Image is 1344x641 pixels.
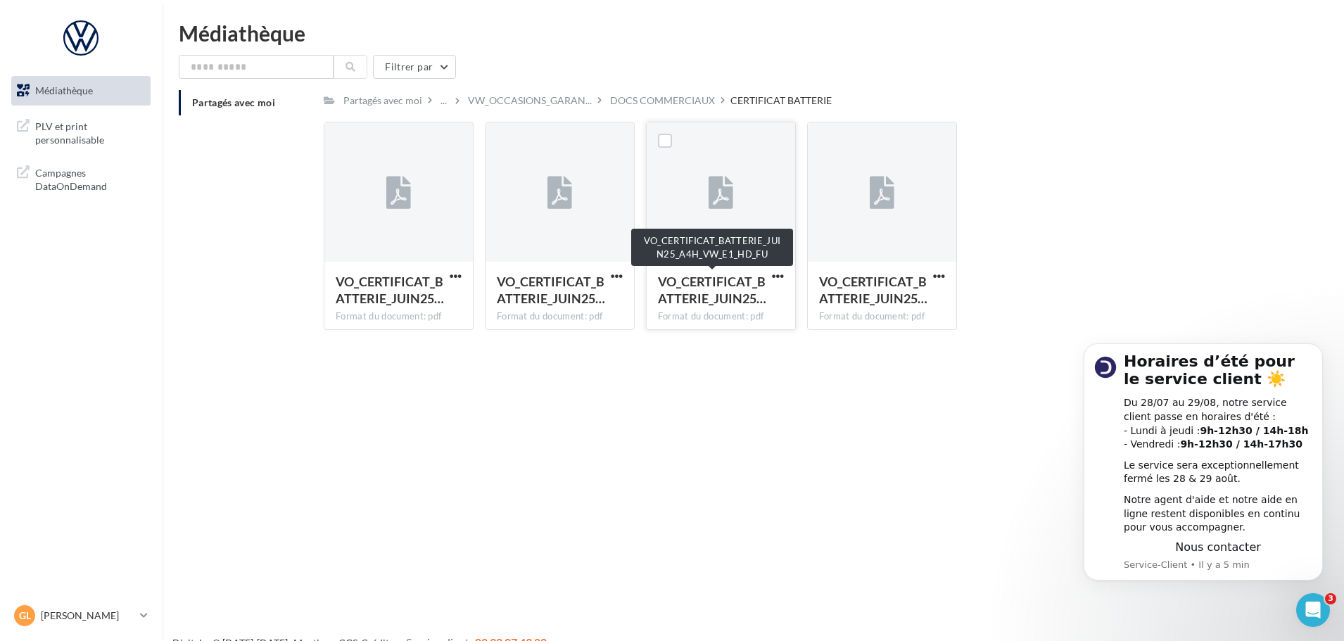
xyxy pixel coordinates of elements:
[1063,322,1344,603] iframe: Intercom notifications message
[19,609,31,623] span: GL
[497,274,605,306] span: VO_CERTIFICAT_BATTERIE_JUIN25_A4H_CUPRA_E1_HD_FU
[179,23,1327,44] div: Médiathèque
[336,310,462,323] div: Format du document: pdf
[631,229,793,266] div: VO_CERTIFICAT_BATTERIE_JUIN25_A4H_VW_E1_HD_FU
[658,274,766,306] span: VO_CERTIFICAT_BATTERIE_JUIN25_A4H_VW_E1_HD_FU
[8,76,153,106] a: Médiathèque
[35,84,93,96] span: Médiathèque
[11,602,151,629] a: GL [PERSON_NAME]
[730,94,832,108] div: CERTIFICAT BATTERIE
[336,274,444,306] span: VO_CERTIFICAT_BATTERIE_JUIN25_A4H_SKO_E1_HD_FU
[438,91,450,110] div: ...
[35,163,145,193] span: Campagnes DataOnDemand
[8,111,153,153] a: PLV et print personnalisable
[373,55,456,79] button: Filtrer par
[1296,593,1330,627] iframe: Intercom live chat
[819,274,927,306] span: VO_CERTIFICAT_BATTERIE_JUIN25_A4H_SEAT_E1_HD_FU
[8,158,153,199] a: Campagnes DataOnDemand
[1325,593,1336,604] span: 3
[468,94,592,108] span: VW_OCCASIONS_GARAN...
[610,94,715,108] div: DOCS COMMERCIAUX
[343,94,422,108] div: Partagés avec moi
[41,609,134,623] p: [PERSON_NAME]
[658,310,784,323] div: Format du document: pdf
[819,310,945,323] div: Format du document: pdf
[497,310,623,323] div: Format du document: pdf
[192,96,275,108] span: Partagés avec moi
[35,117,145,147] span: PLV et print personnalisable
